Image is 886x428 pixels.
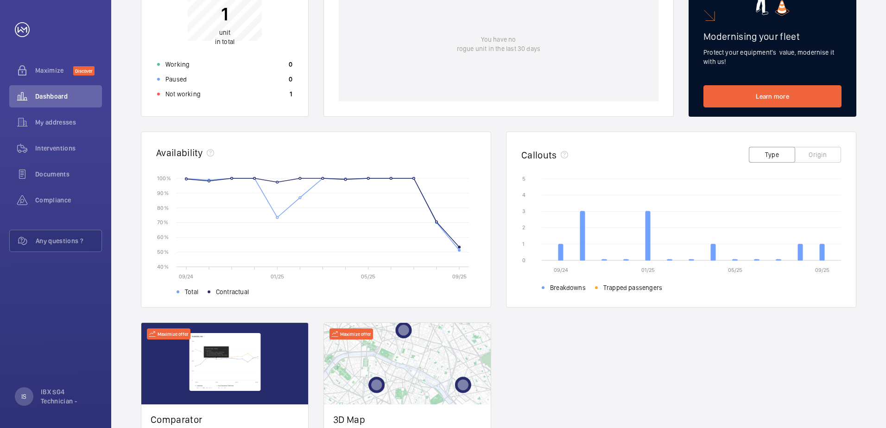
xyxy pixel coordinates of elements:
[554,267,568,273] text: 09/24
[603,283,662,292] span: Trapped passengers
[35,195,102,205] span: Compliance
[215,2,234,25] p: 1
[216,287,249,296] span: Contractual
[749,147,795,163] button: Type
[35,66,73,75] span: Maximize
[35,118,102,127] span: My addresses
[219,29,231,36] span: unit
[157,263,169,270] text: 40 %
[522,257,525,264] text: 0
[289,75,292,84] p: 0
[165,89,201,99] p: Not working
[147,328,190,340] div: Maximize offer
[157,175,171,181] text: 100 %
[157,189,169,196] text: 90 %
[795,147,841,163] button: Origin
[35,170,102,179] span: Documents
[521,149,557,161] h2: Callouts
[156,147,203,158] h2: Availability
[550,283,586,292] span: Breakdowns
[73,66,95,76] span: Discover
[522,241,525,247] text: 1
[333,414,481,425] h2: 3D Map
[157,249,169,255] text: 50 %
[522,224,525,231] text: 2
[35,92,102,101] span: Dashboard
[185,287,198,296] span: Total
[290,89,292,99] p: 1
[329,328,373,340] div: Maximize offer
[703,85,842,107] a: Learn more
[35,144,102,153] span: Interventions
[522,208,525,214] text: 3
[641,267,655,273] text: 01/25
[703,48,842,66] p: Protect your equipment's value, modernise it with us!
[179,273,193,280] text: 09/24
[157,234,169,240] text: 60 %
[41,387,96,406] p: IBX SG4 Technician -
[36,236,101,245] span: Any questions ?
[215,28,234,46] p: in total
[728,267,742,273] text: 05/25
[522,192,525,198] text: 4
[457,35,540,53] p: You have no rogue unit in the last 30 days
[157,204,169,211] text: 80 %
[361,273,375,280] text: 05/25
[452,273,467,280] text: 09/25
[815,267,829,273] text: 09/25
[165,75,187,84] p: Paused
[271,273,284,280] text: 01/25
[21,392,26,401] p: IS
[522,176,525,182] text: 5
[703,31,842,42] h2: Modernising your fleet
[157,219,168,226] text: 70 %
[165,60,190,69] p: Working
[289,60,292,69] p: 0
[151,414,299,425] h2: Comparator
